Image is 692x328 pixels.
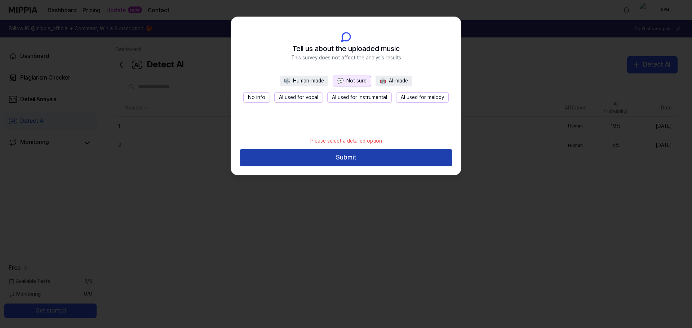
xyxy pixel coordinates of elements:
button: AI used for vocal [274,92,323,103]
button: AI used for melody [396,92,449,103]
button: Submit [240,149,452,166]
button: No info [243,92,270,103]
span: 🎼 [284,78,290,84]
div: Please select a detailed option [306,133,386,149]
span: This survey does not affect the analysis results [291,54,401,62]
span: Tell us about the uploaded music [292,43,400,54]
span: 💬 [337,78,343,84]
button: 🤖AI-made [376,76,412,86]
button: AI used for instrumental [327,92,392,103]
button: 🎼Human-made [280,76,328,86]
button: 💬Not sure [333,76,371,86]
span: 🤖 [380,78,386,84]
